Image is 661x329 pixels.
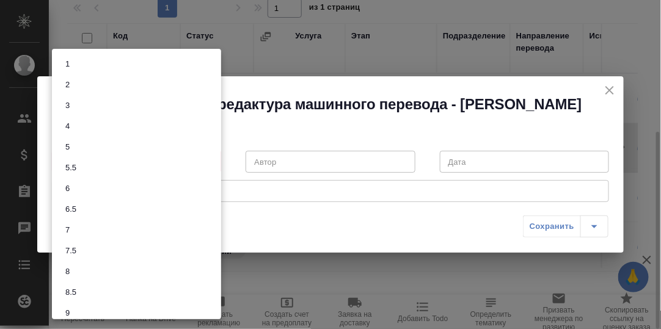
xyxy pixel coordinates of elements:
button: 8 [62,265,73,278]
button: 7.5 [62,244,80,258]
button: 2 [62,78,73,92]
button: 5.5 [62,161,80,175]
button: 8.5 [62,286,80,299]
button: 7 [62,223,73,237]
button: 4 [62,120,73,133]
button: 3 [62,99,73,112]
button: 6.5 [62,203,80,216]
button: 5 [62,140,73,154]
button: 9 [62,306,73,320]
button: 6 [62,182,73,195]
button: 1 [62,57,73,71]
